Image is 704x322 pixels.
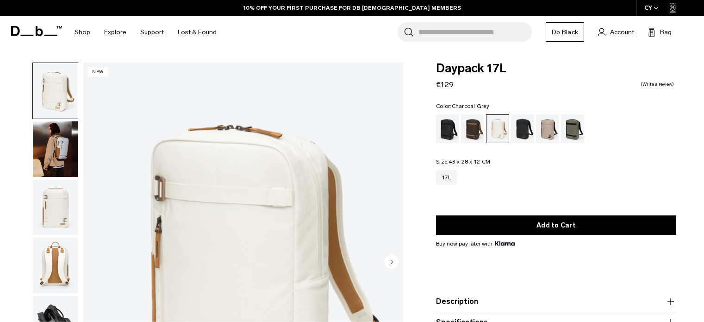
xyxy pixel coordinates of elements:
span: Buy now pay later with [436,240,515,248]
a: Db Black [546,22,584,42]
a: Espresso [461,114,484,143]
a: Oatmilk [486,114,509,143]
span: Daypack 17L [436,63,676,75]
button: Daypack 17L Oatmilk [32,63,78,119]
a: Support [140,16,164,49]
button: Daypack 17L Oatmilk [32,121,78,177]
span: 43 x 28 x 12 CM [449,158,490,165]
a: Lost & Found [178,16,217,49]
a: Explore [104,16,126,49]
span: Account [610,27,634,37]
a: Fogbow Beige [536,114,559,143]
a: 10% OFF YOUR FIRST PURCHASE FOR DB [DEMOGRAPHIC_DATA] MEMBERS [243,4,461,12]
a: 17L [436,170,457,185]
img: Daypack 17L Oatmilk [33,63,78,119]
span: €129 [436,80,454,89]
legend: Size: [436,159,490,164]
button: Next slide [385,254,399,270]
nav: Main Navigation [68,16,224,49]
button: Description [436,296,676,307]
span: Charcoal Grey [452,103,489,109]
img: Daypack 17L Oatmilk [33,238,78,293]
button: Bag [648,26,672,38]
a: Shop [75,16,90,49]
a: Account [598,26,634,38]
img: {"height" => 20, "alt" => "Klarna"} [495,241,515,246]
span: Bag [660,27,672,37]
button: Add to Cart [436,215,676,235]
a: Forest Green [561,114,584,143]
img: Daypack 17L Oatmilk [33,180,78,235]
img: Daypack 17L Oatmilk [33,121,78,177]
a: Black Out [436,114,459,143]
a: Write a review [641,82,674,87]
legend: Color: [436,103,489,109]
button: Daypack 17L Oatmilk [32,179,78,236]
a: Charcoal Grey [511,114,534,143]
p: New [88,67,108,77]
button: Daypack 17L Oatmilk [32,237,78,294]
